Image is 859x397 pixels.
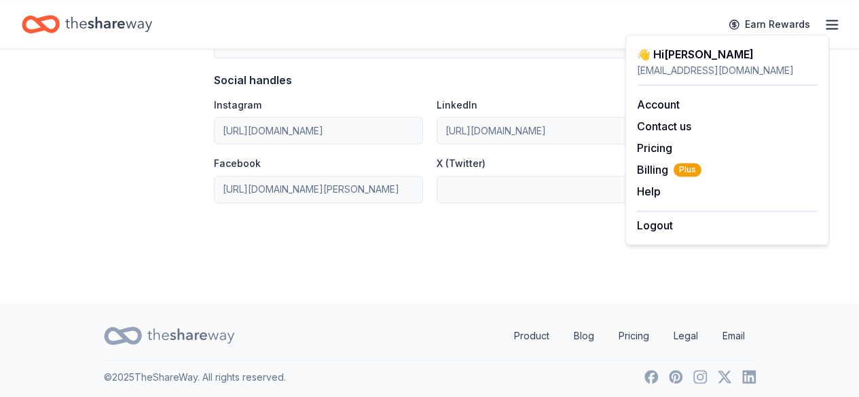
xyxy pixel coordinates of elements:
[214,157,261,170] label: Facebook
[637,183,661,200] button: Help
[637,217,673,233] button: Logout
[22,8,152,40] a: Home
[637,162,701,178] span: Billing
[437,157,486,170] label: X (Twitter)
[104,368,286,385] p: © 2025 TheShareWay. All rights reserved.
[608,322,660,349] a: Pricing
[214,98,261,112] label: Instagram
[674,163,701,176] span: Plus
[637,62,818,79] div: [EMAIL_ADDRESS][DOMAIN_NAME]
[503,322,560,349] a: Product
[637,46,818,62] div: 👋 Hi [PERSON_NAME]
[720,12,818,37] a: Earn Rewards
[563,322,605,349] a: Blog
[437,98,477,112] label: LinkedIn
[637,162,701,178] button: BillingPlus
[637,141,672,155] a: Pricing
[712,322,756,349] a: Email
[663,322,709,349] a: Legal
[503,322,756,349] nav: quick links
[637,98,680,111] a: Account
[214,72,292,88] div: Social handles
[637,118,691,134] button: Contact us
